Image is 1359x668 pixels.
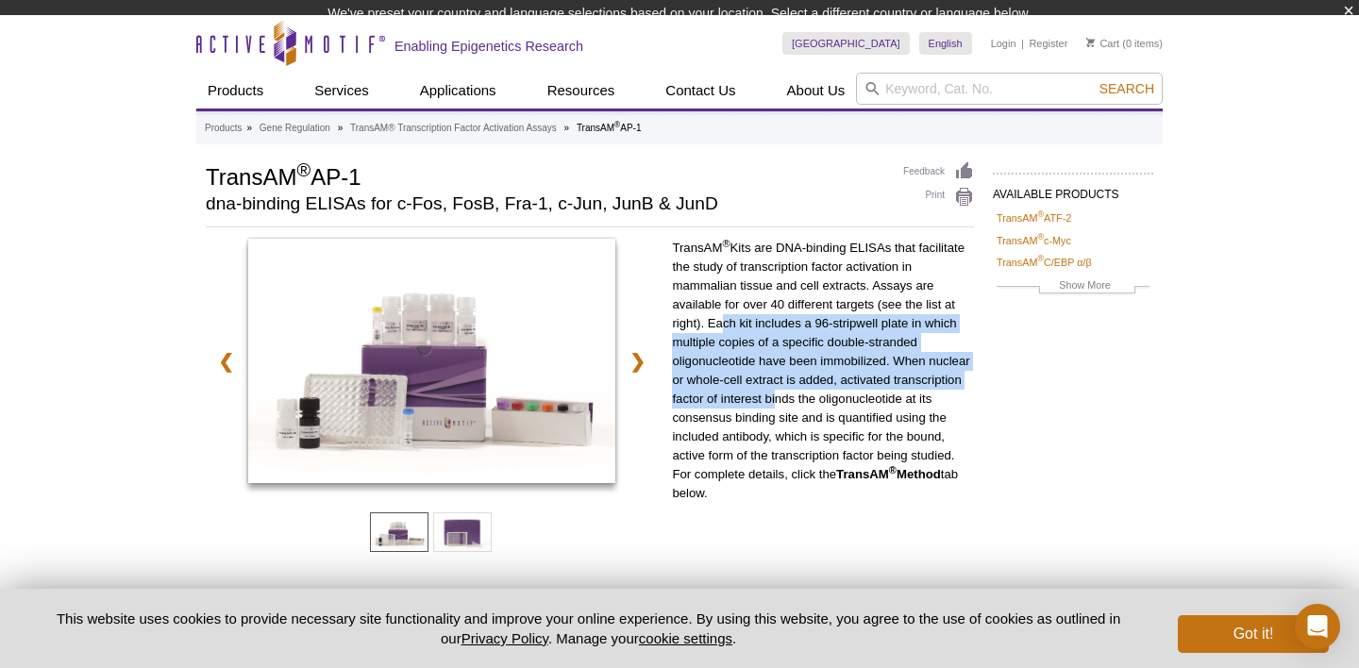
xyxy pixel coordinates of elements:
sup: ® [1037,254,1044,263]
a: ❯ [617,340,658,383]
a: TransAM®c-Myc [997,232,1071,249]
li: » [246,123,252,133]
a: TransAM®C/EBP α/β [997,254,1092,271]
img: TransAM AP-1 Kit [248,239,615,484]
li: » [564,123,570,133]
sup: ® [296,159,310,180]
h1: TransAM AP-1 [206,161,884,190]
li: » [338,123,344,133]
div: Open Intercom Messenger [1295,604,1340,649]
a: Feedback [903,161,974,182]
a: Print [903,187,974,208]
sup: ® [722,237,730,248]
button: Got it! [1178,615,1329,653]
img: Change Here [725,14,775,58]
span: Search [1099,81,1154,96]
li: TransAM AP-1 [577,123,642,133]
sup: ® [889,463,897,475]
sup: ® [614,120,620,129]
a: English [919,32,972,55]
h2: AVAILABLE PRODUCTS [993,173,1153,207]
li: (0 items) [1086,32,1163,55]
input: Keyword, Cat. No. [856,73,1163,105]
a: Contact Us [654,73,747,109]
a: Cart [1086,37,1119,50]
a: [GEOGRAPHIC_DATA] [782,32,910,55]
a: TransAM AP-1 Kit [248,239,615,490]
a: Register [1029,37,1067,50]
a: Services [303,73,380,109]
a: Applications [409,73,508,109]
a: Gene Regulation [260,120,330,137]
img: Your Cart [1086,38,1095,47]
p: TransAM Kits are DNA-binding ELISAs that facilitate the study of transcription factor activation ... [672,239,974,503]
sup: ® [1037,232,1044,242]
a: Show More [997,276,1149,298]
a: TransAM® Transcription Factor Activation Assays [350,120,557,137]
h2: Enabling Epigenetics Research [394,38,583,55]
button: cookie settings [639,630,732,646]
h2: dna-binding ELISAs for c-Fos, FosB, Fra-1, c-Jun, JunB & JunD [206,195,884,212]
button: Search [1094,80,1160,97]
a: ❮ [206,340,246,383]
a: About Us [776,73,857,109]
a: Products [196,73,275,109]
a: TransAM®ATF-2 [997,209,1071,226]
li: | [1021,32,1024,55]
a: Privacy Policy [461,630,548,646]
strong: TransAM Method [836,467,941,481]
sup: ® [1037,209,1044,219]
p: This website uses cookies to provide necessary site functionality and improve your online experie... [30,609,1147,648]
a: Products [205,120,242,137]
a: Login [991,37,1016,50]
a: Resources [536,73,627,109]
